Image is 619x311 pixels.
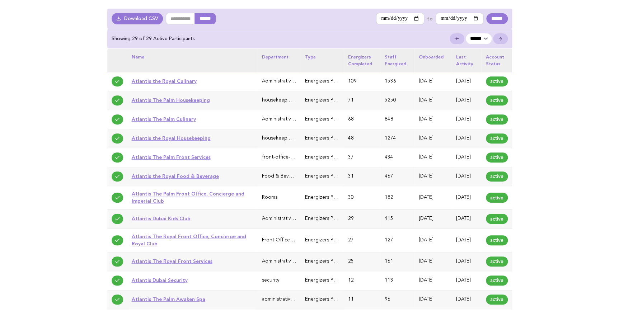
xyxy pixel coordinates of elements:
[344,252,380,271] td: 25
[380,252,414,271] td: 161
[452,209,482,228] td: [DATE]
[486,114,508,124] span: active
[414,49,452,72] th: Onboarded
[486,275,508,286] span: active
[380,49,414,72] th: Staff energized
[486,76,508,86] span: active
[414,252,452,271] td: [DATE]
[380,129,414,148] td: 1274
[482,49,512,72] th: Account status
[414,148,452,167] td: [DATE]
[414,110,452,129] td: [DATE]
[380,91,414,110] td: 5250
[486,95,508,105] span: active
[486,235,508,245] span: active
[486,193,508,203] span: active
[344,228,380,252] td: 27
[427,15,433,22] label: to
[452,167,482,186] td: [DATE]
[452,290,482,309] td: [DATE]
[132,78,197,84] a: Atlantis the Royal Culinary
[132,135,211,141] a: Atlantis the Royal Housekeeping
[305,195,355,200] span: Energizers Participant
[305,136,355,141] span: Energizers Participant
[380,110,414,129] td: 848
[414,209,452,228] td: [DATE]
[127,49,258,72] th: Name
[414,91,452,110] td: [DATE]
[414,167,452,186] td: [DATE]
[414,129,452,148] td: [DATE]
[132,97,210,103] a: Atlantis The Palm Housekeeping
[452,72,482,91] td: [DATE]
[380,209,414,228] td: 415
[132,216,191,221] a: Atlantis Dubai Kids Club
[112,36,195,42] p: Showing 29 of 29 Active Participants
[305,117,355,122] span: Energizers Participant
[452,271,482,290] td: [DATE]
[262,98,313,103] span: housekeeping-laundry
[344,148,380,167] td: 37
[258,49,301,72] th: Department
[132,154,211,160] a: Atlantis The Palm Front Services
[132,277,188,283] a: Atlantis Dubai Security
[486,294,508,305] span: active
[344,49,380,72] th: Energizers completed
[301,49,344,72] th: Type
[305,238,355,242] span: Energizers Participant
[305,98,355,103] span: Energizers Participant
[344,91,380,110] td: 71
[380,167,414,186] td: 467
[305,297,355,302] span: Energizers Participant
[344,290,380,309] td: 11
[486,214,508,224] span: active
[452,148,482,167] td: [DATE]
[380,72,414,91] td: 1536
[486,152,508,162] span: active
[344,167,380,186] td: 31
[380,186,414,209] td: 182
[262,155,323,160] span: front-office-guest-services
[344,271,380,290] td: 12
[380,271,414,290] td: 113
[132,258,212,264] a: Atlantis The Royal Front Services
[486,171,508,182] span: active
[452,49,482,72] th: Last activity
[262,259,395,264] span: Administrative & General (Executive Office, HR, IT, Finance)
[486,133,508,143] span: active
[344,209,380,228] td: 29
[452,252,482,271] td: [DATE]
[262,216,395,221] span: Administrative & General (Executive Office, HR, IT, Finance)
[262,79,395,84] span: Administrative & General (Executive Office, HR, IT, Finance)
[380,148,414,167] td: 434
[344,129,380,148] td: 48
[132,116,196,122] a: Atlantis The Palm Culinary
[344,72,380,91] td: 109
[262,238,353,242] span: Front Office, Concierge and Royal Club
[305,174,355,179] span: Energizers Participant
[414,271,452,290] td: [DATE]
[112,13,163,24] a: Download CSV
[132,173,219,179] a: Atlantis the Royal Food & Beverage
[452,186,482,209] td: [DATE]
[452,110,482,129] td: [DATE]
[414,290,452,309] td: [DATE]
[305,278,355,283] span: Energizers Participant
[414,228,452,252] td: [DATE]
[452,129,482,148] td: [DATE]
[262,195,277,200] span: Rooms
[305,216,355,221] span: Energizers Participant
[262,297,380,302] span: administrative-general-executive-office-hr-it-finance
[132,191,244,204] a: Atlantis The Palm Front Office, Concierge and Imperial Club
[132,296,205,302] a: Atlantis The Palm Awaken Spa
[414,72,452,91] td: [DATE]
[344,110,380,129] td: 68
[414,186,452,209] td: [DATE]
[452,228,482,252] td: [DATE]
[262,117,395,122] span: Administrative & General (Executive Office, HR, IT, Finance)
[305,155,355,160] span: Energizers Participant
[305,259,355,264] span: Energizers Participant
[452,91,482,110] td: [DATE]
[486,256,508,267] span: active
[380,290,414,309] td: 96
